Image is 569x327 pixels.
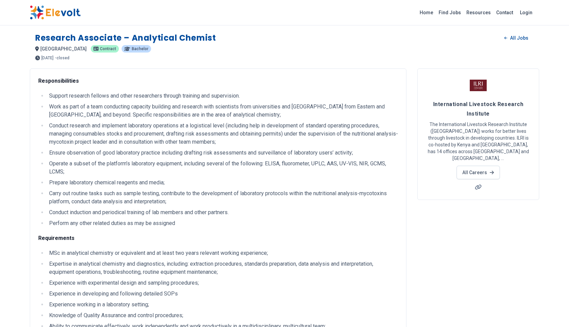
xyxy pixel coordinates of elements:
span: Bachelor [132,47,148,51]
li: Ensure observation of good laboratory practice including drafting risk assessments and surveillan... [47,149,398,157]
li: Conduct induction and periodical training of lab members and other partners. [47,208,398,217]
strong: Requirements [38,235,75,241]
h1: Research Associate – Analytical Chemist [35,33,216,43]
li: Carry out routine tasks such as sample testing, contribute to the development of laboratory proto... [47,189,398,206]
p: The International Livestock Research Institute ([GEOGRAPHIC_DATA]) works for better lives through... [426,121,531,162]
li: Experience with experimental design and sampling procedures; [47,279,398,287]
span: [GEOGRAPHIC_DATA] [40,46,87,52]
a: All Careers [457,166,500,179]
a: Login [516,6,536,19]
li: Knowledge of Quality Assurance and control procedures; [47,311,398,320]
img: Elevolt [30,5,81,20]
li: Experience working in a laboratory setting; [47,301,398,309]
img: International Livestock Research Institute [470,77,487,94]
li: Conduct research and implement laboratory operations at a logistical level (including help in dev... [47,122,398,146]
li: Experience in developing and following detailed SOPs [47,290,398,298]
span: International Livestock Research Institute [433,101,523,117]
a: Resources [464,7,493,18]
li: Expertise in analytical chemistry and diagnostics, including: extraction procedures, standards pr... [47,260,398,276]
p: - closed [55,56,69,60]
li: Perform any other related duties as may be assigned [47,219,398,227]
li: Operate a subset of the platform’s laboratory equipment, including several of the following: ELIS... [47,160,398,176]
a: Find Jobs [436,7,464,18]
a: Home [417,7,436,18]
li: Support research fellows and other researchers through training and supervision. [47,92,398,100]
span: Contract [100,47,116,51]
li: MSc in analytical chemistry or equivalent and at least two years relevant working experience; [47,249,398,257]
strong: Responsibilities [38,78,79,84]
li: Prepare laboratory chemical reagents and media; [47,179,398,187]
li: Work as part of a team conducting capacity building and research with scientists from universitie... [47,103,398,119]
a: All Jobs [499,33,534,43]
span: [DATE] [41,56,54,60]
a: Contact [493,7,516,18]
